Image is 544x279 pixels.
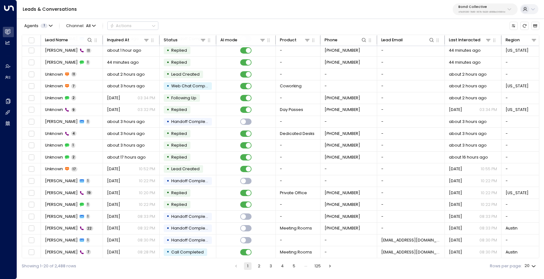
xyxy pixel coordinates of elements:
[325,37,337,44] div: Phone
[138,237,155,243] p: 08:30 PM
[45,95,63,101] span: Unknown
[325,60,360,65] span: +19255488635
[28,225,35,232] span: Toggle select row
[481,166,497,172] p: 10:55 PM
[45,154,63,160] span: Unknown
[458,5,506,9] p: Bond Collective
[267,262,275,270] button: Go to page 3
[107,119,145,125] span: about 3 hours ago
[107,154,146,160] span: about 17 hours ago
[107,131,145,137] span: about 3 hours ago
[449,178,462,184] span: Yesterday
[107,60,139,65] span: 44 minutes ago
[107,225,120,231] span: Yesterday
[276,199,320,211] td: -
[276,140,320,151] td: -
[107,72,145,77] span: about 2 hours ago
[86,238,90,242] span: 1
[449,154,488,160] span: about 16 hours ago
[24,24,38,28] span: Agents
[506,48,529,53] span: New York
[28,130,35,137] span: Toggle select row
[449,72,487,77] span: about 2 hours ago
[167,176,169,186] div: •
[167,58,169,67] div: •
[164,37,207,44] div: Status
[171,178,212,183] span: Handoff Completed
[45,178,78,184] span: Newell
[276,175,320,187] td: -
[479,249,497,255] p: 08:30 PM
[45,202,78,207] span: Newell Blair
[449,107,462,113] span: Yesterday
[320,68,377,80] td: -
[276,92,320,104] td: -
[377,223,445,234] td: -
[377,116,445,128] td: -
[86,202,90,207] span: 1
[506,37,520,44] div: Region
[171,142,187,148] span: Replied
[171,95,196,101] span: Following Up
[28,71,35,78] span: Toggle select row
[71,96,76,100] span: 2
[171,72,200,77] span: Lead Created
[45,225,78,231] span: Daniel Puckett
[28,37,35,44] span: Toggle select all
[449,131,487,137] span: about 3 hours ago
[107,190,120,196] span: Yesterday
[107,21,158,30] div: Button group with a nested menu
[479,107,497,113] p: 03:34 PM
[139,202,155,207] p: 10:22 PM
[71,72,76,77] span: 11
[164,37,178,44] div: Status
[139,166,155,172] p: 10:52 PM
[449,214,462,219] span: Yesterday
[167,152,169,162] div: •
[171,249,204,255] span: Call Completed
[71,84,76,89] span: 7
[280,225,312,231] span: Meeting Rooms
[28,166,35,173] span: Toggle select row
[86,250,91,254] span: 7
[325,95,360,101] span: +16612896196
[167,46,169,55] div: •
[279,262,286,270] button: Go to page 4
[220,37,266,44] div: AI mode
[377,80,445,92] td: -
[64,22,98,30] button: Channel:All
[167,164,169,174] div: •
[171,131,187,136] span: Replied
[325,48,360,53] span: +19255488635
[449,190,462,196] span: Yesterday
[276,163,320,175] td: -
[449,37,492,44] div: Last Interacted
[22,263,76,269] div: Showing 1-20 of 2,488 rows
[107,95,120,101] span: Yesterday
[22,22,54,30] button: Agents1
[280,107,303,113] span: Day Passes
[28,47,35,54] span: Toggle select row
[381,237,441,243] span: romana@chime.com
[167,81,169,91] div: •
[280,249,312,255] span: Meeting Rooms
[325,214,360,219] span: +12067887331
[481,190,497,196] p: 10:22 PM
[325,225,360,231] span: +12067887331
[86,60,90,65] span: 1
[449,225,462,231] span: Yesterday
[320,116,377,128] td: -
[320,246,377,258] td: -
[326,262,334,270] button: Go to next page
[479,225,497,231] p: 08:33 PM
[325,37,367,44] div: Phone
[244,262,252,270] button: page 1
[449,237,462,243] span: Yesterday
[167,117,169,127] div: •
[171,225,212,231] span: Handoff Completed
[449,249,462,255] span: Yesterday
[71,155,76,160] span: 2
[167,200,169,210] div: •
[28,106,35,113] span: Toggle select row
[28,237,35,244] span: Toggle select row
